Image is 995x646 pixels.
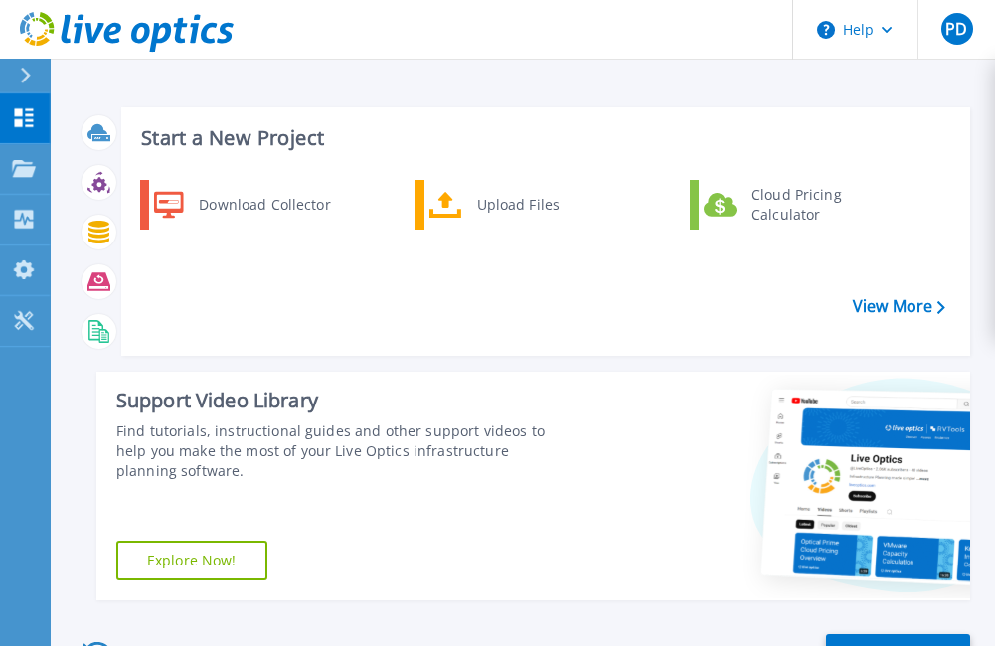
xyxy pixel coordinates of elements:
div: Download Collector [189,185,339,225]
h3: Start a New Project [141,127,944,149]
div: Find tutorials, instructional guides and other support videos to help you make the most of your L... [116,421,566,481]
div: Support Video Library [116,388,566,413]
span: PD [945,21,967,37]
a: Cloud Pricing Calculator [690,180,894,230]
a: Explore Now! [116,541,267,580]
div: Upload Files [467,185,614,225]
a: Download Collector [140,180,344,230]
a: View More [853,297,945,316]
a: Upload Files [415,180,619,230]
div: Cloud Pricing Calculator [742,185,889,225]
